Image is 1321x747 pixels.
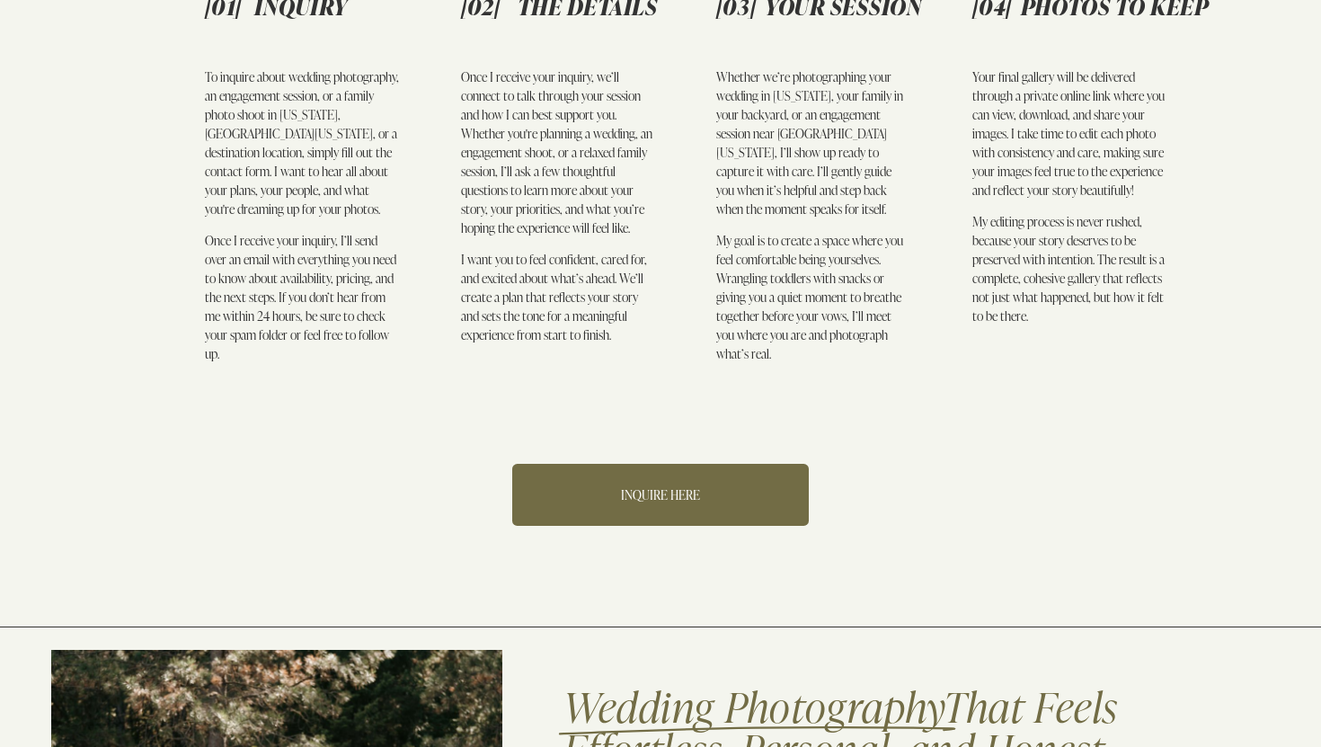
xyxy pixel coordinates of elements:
[461,67,656,237] p: Once I receive your inquiry, we’ll connect to talk through your session and how I can best suppor...
[205,67,400,218] p: To inquire about wedding photography, an engagement session, or a family photo shoot in [US_STATE...
[972,67,1167,200] p: Your final gallery will be delivered through a private online link where you can view, download, ...
[972,212,1167,325] p: My editing process is never rushed, because your story deserves to be preserved with intention. T...
[563,679,944,734] span: Wedding Photography
[716,67,911,218] p: Whether we’re photographing your wedding in [US_STATE], your family in your backyard, or an engag...
[716,231,911,363] p: My goal is to create a space where you feel comfortable being yourselves. Wrangling toddlers with...
[205,231,400,363] p: Once I receive your inquiry, I’ll send over an email with everything you need to know about avail...
[512,464,810,526] a: INQUIRE HERE
[461,250,656,344] p: I want you to feel confident, cared for, and excited about what’s ahead. We’ll create a plan that...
